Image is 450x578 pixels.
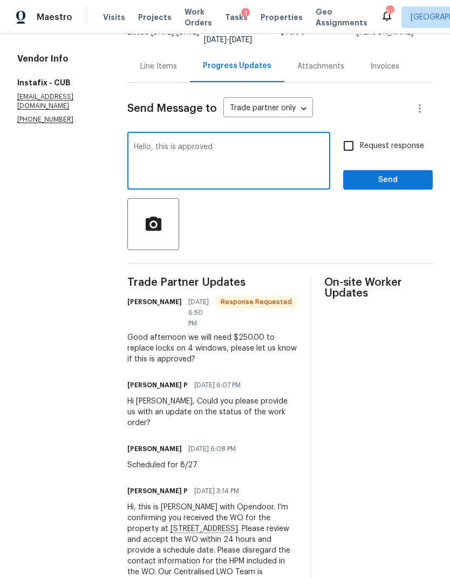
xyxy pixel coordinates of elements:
div: Attachments [297,61,344,72]
h6: [PERSON_NAME] P [127,380,188,391]
span: Work Orders [185,6,212,28]
span: Projects [138,12,172,23]
div: Line Items [140,61,177,72]
span: Geo Assignments [316,6,367,28]
h6: [PERSON_NAME] [127,297,182,307]
span: Request response [360,140,424,152]
h4: Vendor Info [17,53,101,64]
span: Maestro [37,12,72,23]
span: [DATE] 3:14 PM [194,486,239,496]
span: Properties [261,12,303,23]
span: Visits [103,12,125,23]
span: [DATE] [229,36,252,44]
div: Trade partner only [223,100,313,118]
span: [DATE] 6:50 PM [188,297,209,329]
textarea: Hello, this is approved [134,143,324,181]
div: Hi [PERSON_NAME], Could you please provide us with an update on the status of the work order? [127,396,297,428]
span: - [204,36,252,44]
span: Send [352,173,424,187]
span: Response Requested [216,297,296,307]
span: Trade Partner Updates [127,277,297,288]
div: Scheduled for 8/27 [127,460,242,471]
span: [DATE] [204,36,227,44]
div: 1 [241,8,250,19]
span: Send Message to [127,103,217,114]
div: Invoices [370,61,399,72]
span: Tasks [225,14,248,21]
button: Send [343,170,433,190]
div: Progress Updates [203,61,271,71]
div: 51 [386,6,393,17]
div: Good afternoon we will need $250.00 to replace locks on 4 windows, please let us know if this is ... [127,332,297,365]
span: [DATE] 6:08 PM [188,443,236,454]
h6: [PERSON_NAME] [127,443,182,454]
span: On-site Worker Updates [324,277,433,299]
h5: Instafix - CUB [17,77,101,88]
span: [DATE] 6:07 PM [194,380,241,391]
h6: [PERSON_NAME] P [127,486,188,496]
